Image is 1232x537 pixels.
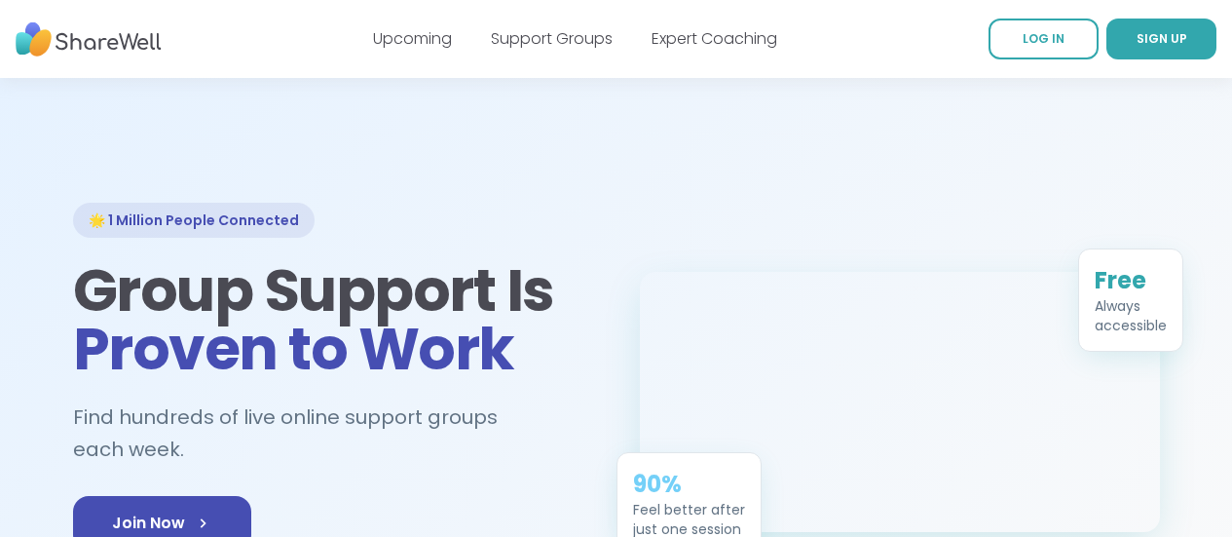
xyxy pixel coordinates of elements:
[1023,30,1064,47] span: LOG IN
[633,469,745,500] div: 90%
[1137,30,1187,47] span: SIGN UP
[16,13,162,66] img: ShareWell Nav Logo
[1095,265,1167,296] div: Free
[112,512,212,535] span: Join Now
[989,19,1099,59] a: LOG IN
[73,402,593,465] h2: Find hundreds of live online support groups each week.
[373,27,452,50] a: Upcoming
[73,261,593,378] h1: Group Support Is
[1106,19,1216,59] a: SIGN UP
[1095,296,1167,335] div: Always accessible
[652,27,777,50] a: Expert Coaching
[73,308,514,390] span: Proven to Work
[73,203,315,238] div: 🌟 1 Million People Connected
[491,27,613,50] a: Support Groups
